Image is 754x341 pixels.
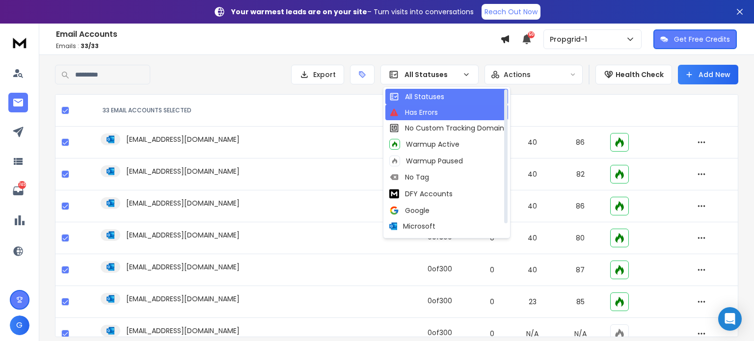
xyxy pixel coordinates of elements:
p: [EMAIL_ADDRESS][DOMAIN_NAME] [126,230,240,240]
p: Health Check [616,70,664,79]
button: Health Check [595,65,672,84]
td: 40 [509,127,557,158]
div: 33 EMAIL ACCOUNTS SELECTED [103,106,396,114]
td: 40 [509,190,557,222]
strong: Your warmest leads are on your site [231,7,367,17]
div: Google [389,206,430,215]
button: G [10,315,29,335]
p: [EMAIL_ADDRESS][DOMAIN_NAME] [126,198,240,208]
span: 50 [528,31,535,38]
div: Microsoft [389,221,435,231]
a: 745 [8,181,28,201]
td: 82 [557,158,605,190]
p: [EMAIL_ADDRESS][DOMAIN_NAME] [126,326,240,336]
p: Actions [504,70,531,79]
p: Reach Out Now [485,7,538,17]
p: [EMAIL_ADDRESS][DOMAIN_NAME] [126,262,240,272]
td: 23 [509,286,557,318]
td: 40 [509,158,557,190]
div: Open Intercom Messenger [718,307,742,331]
td: 86 [557,127,605,158]
td: 40 [509,254,557,286]
p: 0 [482,329,503,339]
div: DFY Accounts [389,188,453,200]
button: Add New [678,65,738,84]
div: 0 of 300 [428,264,452,274]
div: 0 of 300 [428,328,452,338]
div: 0 of 300 [428,296,452,306]
p: 0 [482,297,503,307]
p: 745 [18,181,26,189]
p: Get Free Credits [674,34,730,44]
div: No Tag [389,172,429,182]
div: Has Errors [389,107,438,117]
button: Export [291,65,344,84]
td: 80 [557,222,605,254]
a: Reach Out Now [482,4,540,20]
p: Propgrid-1 [550,34,591,44]
div: Warmup Paused [389,156,463,166]
span: 33 / 33 [81,42,99,50]
p: [EMAIL_ADDRESS][DOMAIN_NAME] [126,134,240,144]
h1: Email Accounts [56,28,500,40]
img: logo [10,33,29,52]
p: All Statuses [404,70,458,79]
div: No Custom Tracking Domain [389,123,504,133]
div: All Statuses [389,92,444,102]
p: [EMAIL_ADDRESS][DOMAIN_NAME] [126,294,240,304]
div: Warmup Active [389,139,459,150]
p: 0 [482,265,503,275]
td: 87 [557,254,605,286]
td: 40 [509,222,557,254]
p: – Turn visits into conversations [231,7,474,17]
td: 85 [557,286,605,318]
p: Emails : [56,42,500,50]
button: Get Free Credits [653,29,737,49]
p: N/A [563,329,599,339]
p: [EMAIL_ADDRESS][DOMAIN_NAME] [126,166,240,176]
td: 86 [557,190,605,222]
